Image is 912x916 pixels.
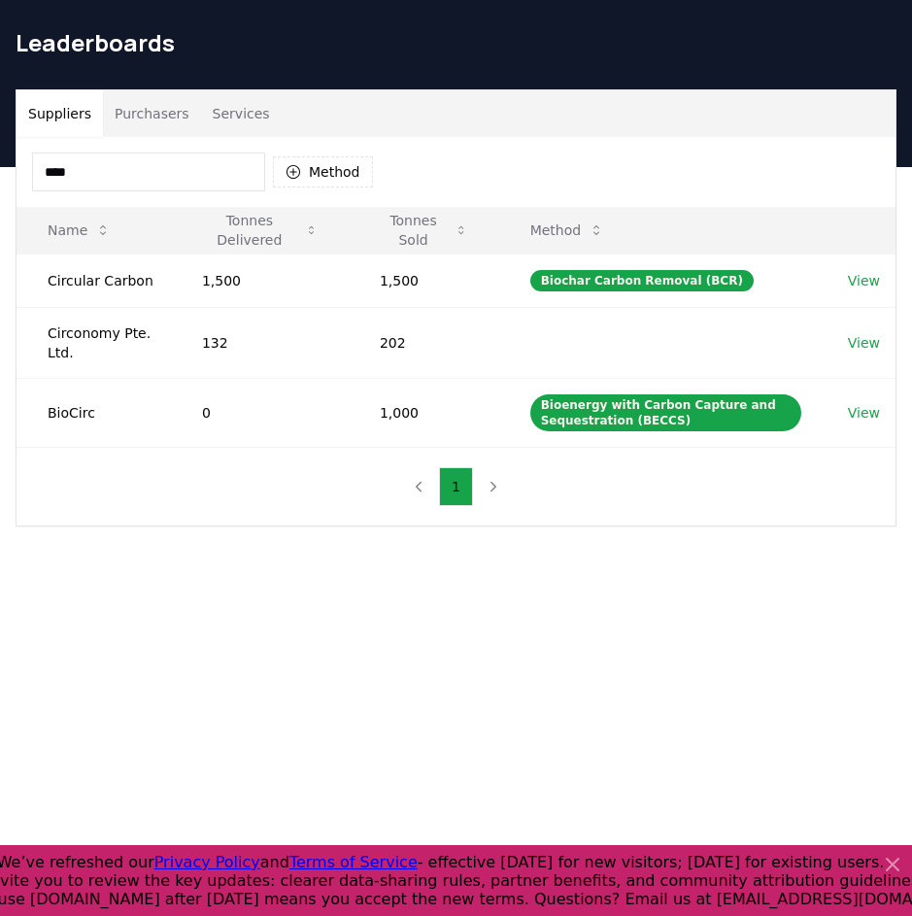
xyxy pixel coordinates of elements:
[171,378,349,447] td: 0
[273,156,373,187] button: Method
[848,333,880,353] a: View
[848,403,880,423] a: View
[364,211,484,250] button: Tonnes Sold
[171,254,349,307] td: 1,500
[17,307,171,378] td: Circonomy Pte. Ltd.
[349,254,499,307] td: 1,500
[17,90,103,137] button: Suppliers
[17,378,171,447] td: BioCirc
[186,211,333,250] button: Tonnes Delivered
[848,271,880,290] a: View
[439,467,473,506] button: 1
[530,270,754,291] div: Biochar Carbon Removal (BCR)
[515,211,621,250] button: Method
[17,254,171,307] td: Circular Carbon
[171,307,349,378] td: 132
[201,90,282,137] button: Services
[103,90,201,137] button: Purchasers
[530,394,801,431] div: Bioenergy with Carbon Capture and Sequestration (BECCS)
[349,307,499,378] td: 202
[349,378,499,447] td: 1,000
[32,211,126,250] button: Name
[16,27,896,58] h1: Leaderboards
